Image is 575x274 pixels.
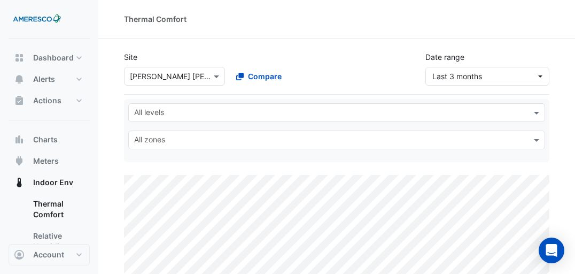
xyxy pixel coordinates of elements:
[133,106,164,120] div: All levels
[9,47,90,68] button: Dashboard
[9,172,90,193] button: Indoor Env
[432,72,482,81] span: 01 Jul 25 - 30 Sep 25
[33,134,58,145] span: Charts
[425,51,464,63] label: Date range
[14,156,25,166] app-icon: Meters
[25,225,90,257] a: Relative Humidity
[9,129,90,150] button: Charts
[9,90,90,111] button: Actions
[9,244,90,265] button: Account
[9,193,90,262] div: Indoor Env
[229,67,289,86] button: Compare
[9,150,90,172] button: Meters
[124,51,137,63] label: Site
[14,177,25,188] app-icon: Indoor Env
[13,9,61,30] img: Company Logo
[33,249,64,260] span: Account
[14,52,25,63] app-icon: Dashboard
[33,52,74,63] span: Dashboard
[539,238,564,263] div: Open Intercom Messenger
[14,74,25,85] app-icon: Alerts
[33,74,55,85] span: Alerts
[248,71,282,82] span: Compare
[33,156,59,166] span: Meters
[9,68,90,90] button: Alerts
[133,134,165,148] div: All zones
[33,177,73,188] span: Indoor Env
[14,134,25,145] app-icon: Charts
[25,193,90,225] a: Thermal Comfort
[425,67,549,86] button: Last 3 months
[14,95,25,106] app-icon: Actions
[124,13,187,25] div: Thermal Comfort
[33,95,61,106] span: Actions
